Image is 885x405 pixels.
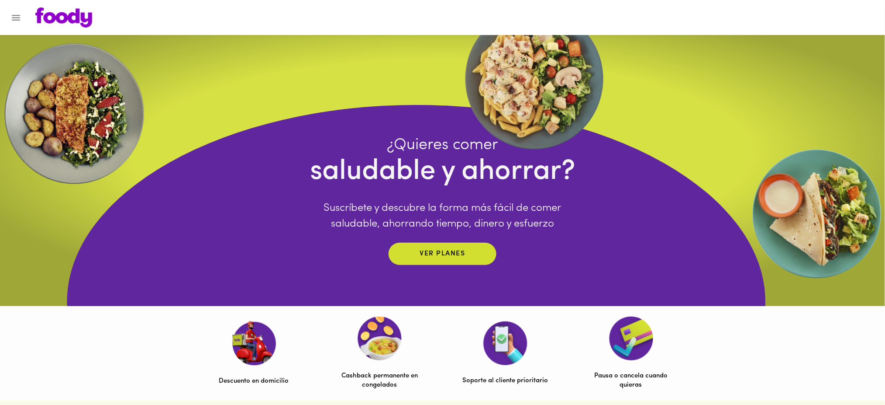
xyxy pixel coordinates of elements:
p: Descuento en domicilio [219,377,289,386]
button: Ver planes [389,243,496,265]
h4: ¿Quieres comer [310,136,575,155]
p: Ver planes [420,249,465,259]
p: Soporte al cliente prioritario [463,376,548,385]
h4: saludable y ahorrar? [310,155,575,189]
img: EllipseRigth.webp [749,146,885,282]
p: Cashback permanente en congelados [337,371,423,390]
img: Pausa o cancela cuando quieras [610,317,653,360]
img: logo.png [35,7,92,28]
iframe: Messagebird Livechat Widget [834,354,876,396]
p: Pausa o cancela cuando quieras [589,371,674,390]
img: Descuento en domicilio [232,321,276,366]
button: Menu [5,7,27,28]
img: Soporte al cliente prioritario [483,321,527,365]
p: Suscríbete y descubre la forma más fácil de comer saludable, ahorrando tiempo, dinero y esfuerzo [310,200,575,232]
img: ellipse.webp [460,4,609,153]
img: Cashback permanente en congelados [358,317,402,360]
